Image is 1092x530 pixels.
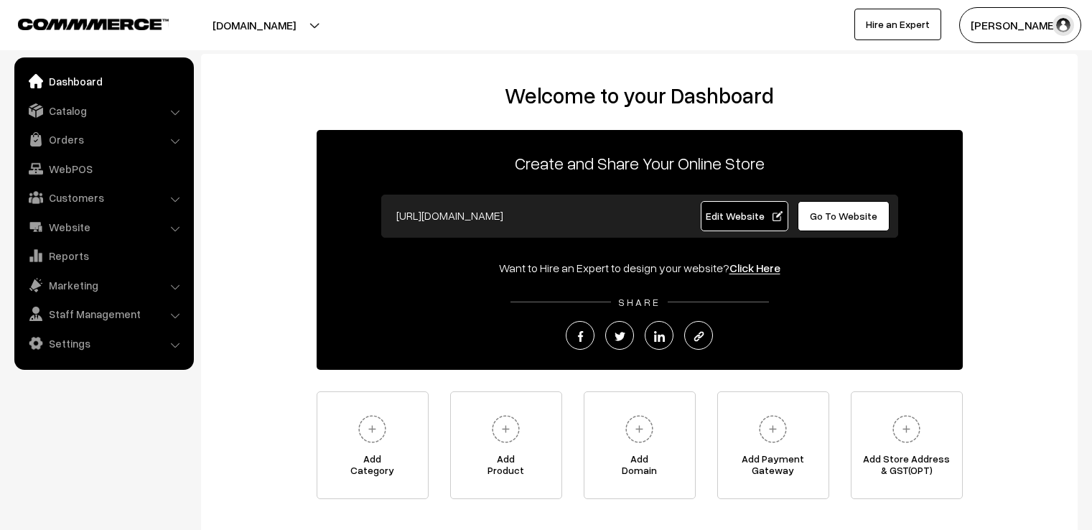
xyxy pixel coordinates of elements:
span: Go To Website [810,210,877,222]
div: Want to Hire an Expert to design your website? [317,259,963,276]
a: Go To Website [798,201,890,231]
a: Dashboard [18,68,189,94]
span: Add Store Address & GST(OPT) [851,453,962,482]
a: Add Store Address& GST(OPT) [851,391,963,499]
img: COMMMERCE [18,19,169,29]
img: user [1053,14,1074,36]
img: plus.svg [620,409,659,449]
button: [PERSON_NAME] [959,7,1081,43]
span: Edit Website [706,210,783,222]
a: Staff Management [18,301,189,327]
button: [DOMAIN_NAME] [162,7,346,43]
a: Website [18,214,189,240]
img: plus.svg [753,409,793,449]
a: COMMMERCE [18,14,144,32]
a: Settings [18,330,189,356]
span: Add Category [317,453,428,482]
p: Create and Share Your Online Store [317,150,963,176]
img: plus.svg [353,409,392,449]
a: Marketing [18,272,189,298]
h2: Welcome to your Dashboard [215,83,1063,108]
a: Add PaymentGateway [717,391,829,499]
a: Click Here [729,261,780,275]
a: Hire an Expert [854,9,941,40]
a: Customers [18,185,189,210]
a: AddProduct [450,391,562,499]
a: Catalog [18,98,189,124]
a: AddDomain [584,391,696,499]
a: Reports [18,243,189,269]
a: WebPOS [18,156,189,182]
span: Add Product [451,453,561,482]
a: Orders [18,126,189,152]
span: SHARE [611,296,668,308]
span: Add Payment Gateway [718,453,829,482]
img: plus.svg [486,409,526,449]
a: Edit Website [701,201,788,231]
a: AddCategory [317,391,429,499]
span: Add Domain [584,453,695,482]
img: plus.svg [887,409,926,449]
